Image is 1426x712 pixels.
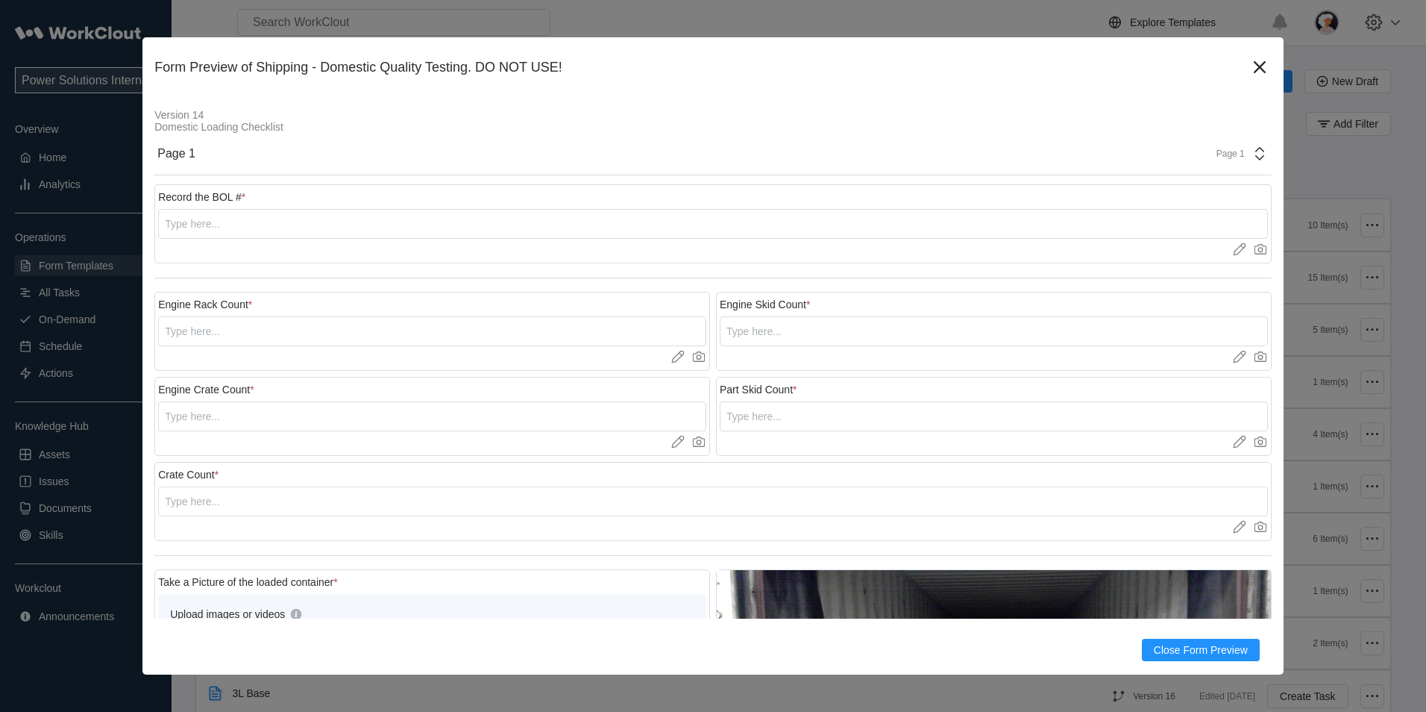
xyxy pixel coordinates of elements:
div: Part Skid Count [720,384,797,396]
input: Type here... [158,316,706,346]
div: Page 1 [157,147,195,160]
button: Close Form Preview [1142,639,1260,661]
div: Crate Count [158,469,219,481]
input: Type here... [158,209,1268,239]
div: Page 1 [1207,149,1245,159]
div: Engine Crate Count [158,384,254,396]
div: Version 14 [154,109,1272,121]
div: Engine Skid Count [720,299,810,310]
div: Upload images or videos [170,608,285,620]
input: Type here... [720,316,1268,346]
input: Type here... [158,487,1268,516]
input: Type here... [720,402,1268,431]
span: Close Form Preview [1154,645,1248,655]
div: Domestic Loading Checklist [154,121,1272,133]
div: Engine Rack Count [158,299,252,310]
div: Take a Picture of the loaded container [158,576,338,588]
input: Type here... [158,402,706,431]
div: Record the BOL # [158,191,245,203]
div: Form Preview of Shipping - Domestic Quality Testing. DO NOT USE! [154,60,1248,75]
